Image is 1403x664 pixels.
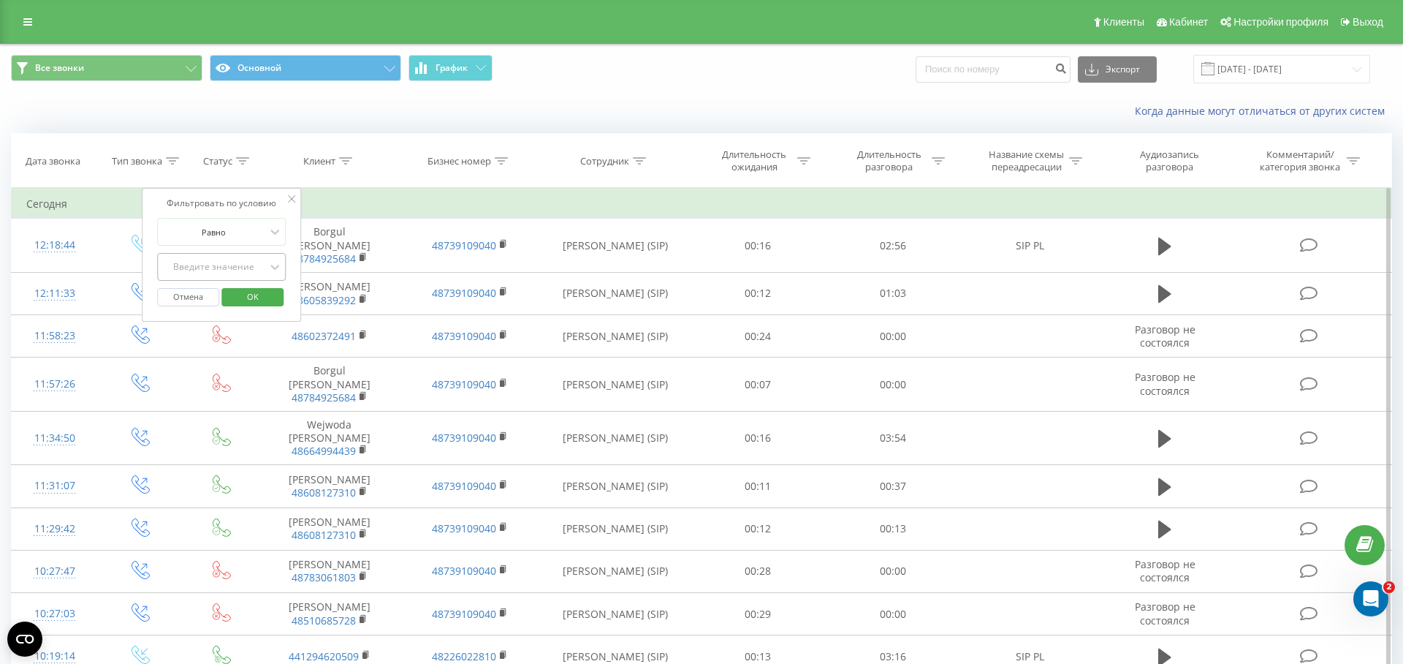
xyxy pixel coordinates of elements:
[825,358,959,412] td: 00:00
[691,465,825,508] td: 00:11
[259,465,400,508] td: [PERSON_NAME]
[203,155,232,167] div: Статус
[432,238,496,252] a: 48739109040
[580,155,629,167] div: Сотрудник
[303,155,335,167] div: Клиент
[292,293,356,307] a: 48605839292
[432,329,496,343] a: 48739109040
[259,508,400,550] td: [PERSON_NAME]
[1353,581,1388,616] iframe: Intercom live chat
[292,252,356,265] a: 48784925684
[825,272,959,314] td: 01:03
[960,219,1100,273] td: SIP PL
[916,56,1071,83] input: Поиск по номеру
[408,55,493,81] button: График
[7,622,42,657] button: Open CMP widget
[1258,148,1343,173] div: Комментарий/категория звонка
[539,272,691,314] td: [PERSON_NAME] (SIP)
[1103,16,1144,28] span: Клиенты
[1135,557,1195,584] span: Разговор не состоялся
[850,148,928,173] div: Длительность разговора
[825,593,959,635] td: 00:00
[691,550,825,592] td: 00:28
[432,564,496,578] a: 48739109040
[691,593,825,635] td: 00:29
[825,465,959,508] td: 00:37
[825,411,959,465] td: 03:54
[35,62,84,74] span: Все звонки
[259,272,400,314] td: [PERSON_NAME]
[26,322,83,350] div: 11:58:23
[161,261,265,273] div: Введите значение
[1169,16,1208,28] span: Кабинет
[292,570,356,584] a: 48783061803
[691,508,825,550] td: 00:12
[436,63,468,73] span: График
[691,411,825,465] td: 00:16
[1135,104,1392,118] a: Когда данные могут отличаться от других систем
[232,285,273,308] span: OK
[157,196,286,211] div: Фильтровать по условию
[825,219,959,273] td: 02:56
[987,148,1065,173] div: Название схемы переадресации
[539,358,691,412] td: [PERSON_NAME] (SIP)
[26,515,83,543] div: 11:29:42
[691,272,825,314] td: 00:12
[292,329,356,343] a: 48602372491
[715,148,794,173] div: Длительность ожидания
[539,465,691,508] td: [PERSON_NAME] (SIP)
[427,155,491,167] div: Бизнес номер
[259,219,400,273] td: Borgul [PERSON_NAME]
[691,219,825,273] td: 00:16
[292,614,356,627] a: 48510685728
[432,286,496,300] a: 48739109040
[1353,16,1383,28] span: Выход
[26,155,80,167] div: Дата звонка
[26,231,83,260] div: 12:18:44
[691,358,825,412] td: 00:07
[1233,16,1328,28] span: Настройки профиля
[1078,56,1157,83] button: Экспорт
[539,593,691,635] td: [PERSON_NAME] (SIP)
[1135,370,1195,397] span: Разговор не состоялся
[12,189,1392,219] td: Сегодня
[112,155,162,167] div: Тип звонка
[432,377,496,391] a: 48739109040
[292,486,356,499] a: 48608127310
[825,550,959,592] td: 00:00
[1122,148,1217,173] div: Аудиозапись разговора
[26,279,83,308] div: 12:11:33
[539,508,691,550] td: [PERSON_NAME] (SIP)
[26,557,83,586] div: 10:27:47
[432,649,496,663] a: 48226022810
[259,550,400,592] td: [PERSON_NAME]
[539,411,691,465] td: [PERSON_NAME] (SIP)
[432,431,496,445] a: 48739109040
[292,444,356,458] a: 48664994439
[210,55,401,81] button: Основной
[1135,600,1195,627] span: Разговор не состоялся
[432,521,496,535] a: 48739109040
[539,219,691,273] td: [PERSON_NAME] (SIP)
[26,424,83,453] div: 11:34:50
[292,391,356,404] a: 48784925684
[259,358,400,412] td: Borgul [PERSON_NAME]
[289,649,359,663] a: 441294620509
[26,472,83,500] div: 11:31:07
[26,370,83,399] div: 11:57:26
[825,315,959,358] td: 00:00
[539,550,691,592] td: [PERSON_NAME] (SIP)
[11,55,202,81] button: Все звонки
[1135,322,1195,350] span: Разговор не состоялся
[539,315,691,358] td: [PERSON_NAME] (SIP)
[1383,581,1395,593] span: 2
[157,288,219,306] button: Отмена
[432,607,496,621] a: 48739109040
[221,288,284,306] button: OK
[825,508,959,550] td: 00:13
[259,411,400,465] td: Wejwoda [PERSON_NAME]
[292,528,356,542] a: 48608127310
[259,593,400,635] td: [PERSON_NAME]
[432,479,496,493] a: 48739109040
[691,315,825,358] td: 00:24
